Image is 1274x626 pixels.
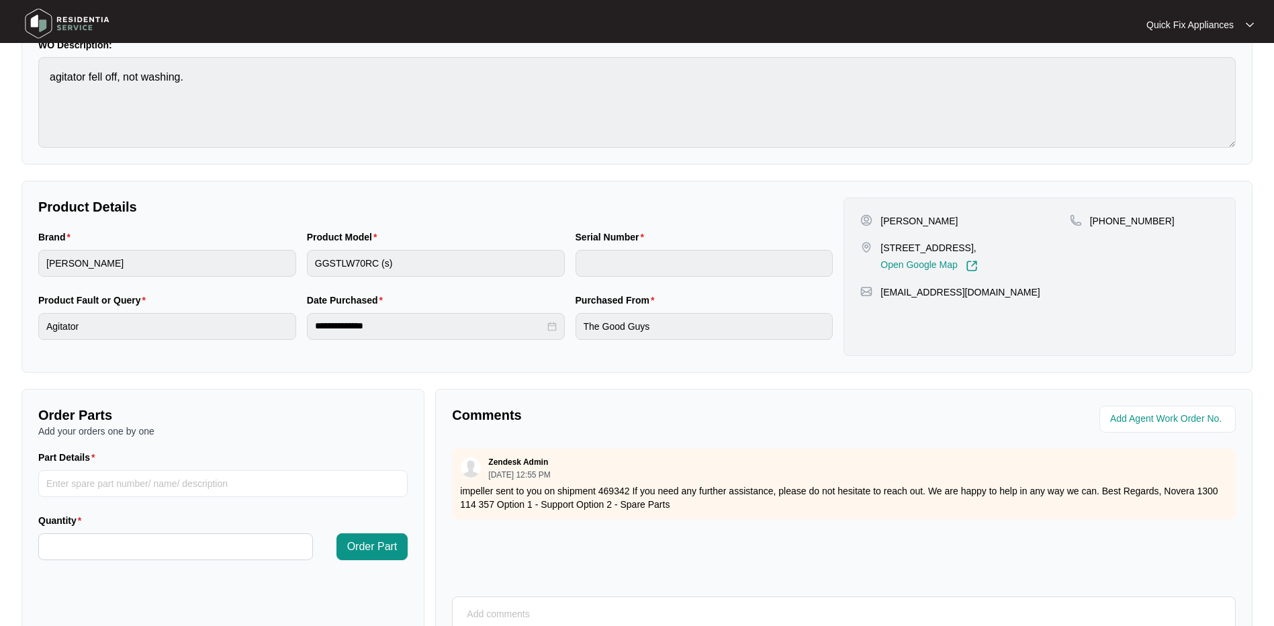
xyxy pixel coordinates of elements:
[488,471,550,479] p: [DATE] 12:55 PM
[307,250,565,277] input: Product Model
[38,57,1236,148] textarea: agitator fell off, not washing.
[860,285,872,298] img: map-pin
[307,230,383,244] label: Product Model
[860,241,872,253] img: map-pin
[38,470,408,497] input: Part Details
[347,539,398,555] span: Order Part
[860,214,872,226] img: user-pin
[38,424,408,438] p: Add your orders one by one
[20,3,114,44] img: residentia service logo
[576,294,660,307] label: Purchased From
[38,197,833,216] p: Product Details
[880,214,958,228] p: [PERSON_NAME]
[461,457,481,478] img: user.svg
[576,250,833,277] input: Serial Number
[460,484,1228,511] p: impeller sent to you on shipment 469342 If you need any further assistance, please do not hesitat...
[315,319,545,333] input: Date Purchased
[576,313,833,340] input: Purchased From
[38,313,296,340] input: Product Fault or Query
[966,260,978,272] img: Link-External
[488,457,548,467] p: Zendesk Admin
[38,230,76,244] label: Brand
[1110,411,1228,427] input: Add Agent Work Order No.
[880,260,977,272] a: Open Google Map
[38,514,87,527] label: Quantity
[38,294,151,307] label: Product Fault or Query
[880,241,977,255] p: [STREET_ADDRESS],
[576,230,649,244] label: Serial Number
[39,534,312,560] input: Quantity
[1090,214,1175,228] p: [PHONE_NUMBER]
[1246,21,1254,28] img: dropdown arrow
[38,406,408,424] p: Order Parts
[880,285,1040,299] p: [EMAIL_ADDRESS][DOMAIN_NAME]
[452,406,834,424] p: Comments
[38,250,296,277] input: Brand
[38,451,101,464] label: Part Details
[307,294,388,307] label: Date Purchased
[1070,214,1082,226] img: map-pin
[336,533,408,560] button: Order Part
[1146,18,1234,32] p: Quick Fix Appliances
